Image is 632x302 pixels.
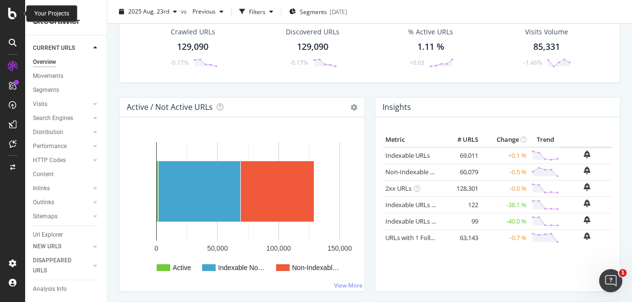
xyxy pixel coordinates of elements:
[33,256,82,276] div: DISAPPEARED URLS
[33,197,54,208] div: Outlinks
[33,211,58,222] div: Sitemaps
[385,167,444,176] a: Non-Indexable URLs
[327,244,352,252] text: 150,000
[189,4,227,19] button: Previous
[529,133,561,147] th: Trend
[33,71,100,81] a: Movements
[33,284,67,294] div: Analysis Info
[442,196,481,213] td: 122
[285,4,351,19] button: Segments[DATE]
[481,213,529,229] td: -40.0 %
[33,113,73,123] div: Search Engines
[584,232,590,240] div: bell-plus
[417,41,444,53] div: 1.11 %
[189,7,216,15] span: Previous
[533,41,560,53] div: 85,331
[33,57,56,67] div: Overview
[410,59,425,67] div: +0.03
[351,104,357,111] i: Options
[385,233,456,242] a: URLs with 1 Follow Inlink
[481,229,529,246] td: -0.7 %
[442,180,481,196] td: 128,301
[584,199,590,207] div: bell-plus
[235,4,277,19] button: Filters
[33,57,100,67] a: Overview
[584,183,590,191] div: bell-plus
[584,216,590,224] div: bell-plus
[383,133,442,147] th: Metric
[127,133,357,284] svg: A chart.
[181,7,189,15] span: vs
[33,169,54,180] div: Content
[599,269,622,292] iframe: Intercom live chat
[170,59,189,67] div: -0.17%
[385,217,491,226] a: Indexable URLs with Bad Description
[249,7,265,15] div: Filters
[481,164,529,180] td: -0.5 %
[382,101,411,114] h4: Insights
[34,10,69,18] div: Your Projects
[584,151,590,158] div: bell-plus
[442,213,481,229] td: 99
[33,197,90,208] a: Outlinks
[524,59,542,67] div: -1.46%
[290,59,308,67] div: -0.17%
[286,27,339,37] div: Discovered URLs
[33,242,61,252] div: NEW URLS
[207,244,228,252] text: 50,000
[115,4,181,19] button: 2025 Aug. 23rd
[442,133,481,147] th: # URLS
[33,99,90,109] a: Visits
[33,155,90,166] a: HTTP Codes
[33,230,100,240] a: Url Explorer
[385,151,430,160] a: Indexable URLs
[334,281,363,289] a: View More
[33,99,47,109] div: Visits
[33,141,67,151] div: Performance
[33,242,90,252] a: NEW URLS
[127,101,213,114] h4: Active / Not Active URLs
[33,43,75,53] div: CURRENT URLS
[408,27,453,37] div: % Active URLs
[171,27,215,37] div: Crawled URLs
[33,71,63,81] div: Movements
[481,196,529,213] td: -38.1 %
[33,85,100,95] a: Segments
[619,269,627,277] span: 1
[33,284,100,294] a: Analysis Info
[33,155,66,166] div: HTTP Codes
[173,264,191,272] text: Active
[33,256,90,276] a: DISAPPEARED URLS
[33,43,90,53] a: CURRENT URLS
[525,27,568,37] div: Visits Volume
[33,230,63,240] div: Url Explorer
[218,264,265,272] text: Indexable No…
[155,244,159,252] text: 0
[385,184,412,193] a: 2xx URLs
[442,147,481,164] td: 69,011
[297,41,328,53] div: 129,090
[266,244,291,252] text: 100,000
[481,147,529,164] td: +0.1 %
[385,200,466,209] a: Indexable URLs with Bad H1
[33,85,59,95] div: Segments
[442,229,481,246] td: 63,143
[33,113,90,123] a: Search Engines
[300,7,327,15] span: Segments
[33,127,90,137] a: Distribution
[33,169,100,180] a: Content
[177,41,208,53] div: 129,090
[330,7,347,15] div: [DATE]
[128,7,169,15] span: 2025 Aug. 23rd
[33,183,50,194] div: Inlinks
[33,183,90,194] a: Inlinks
[33,211,90,222] a: Sitemaps
[481,180,529,196] td: -0.0 %
[442,164,481,180] td: 60,079
[33,141,90,151] a: Performance
[584,166,590,174] div: bell-plus
[33,127,63,137] div: Distribution
[292,264,339,272] text: Non-Indexabl…
[481,133,529,147] th: Change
